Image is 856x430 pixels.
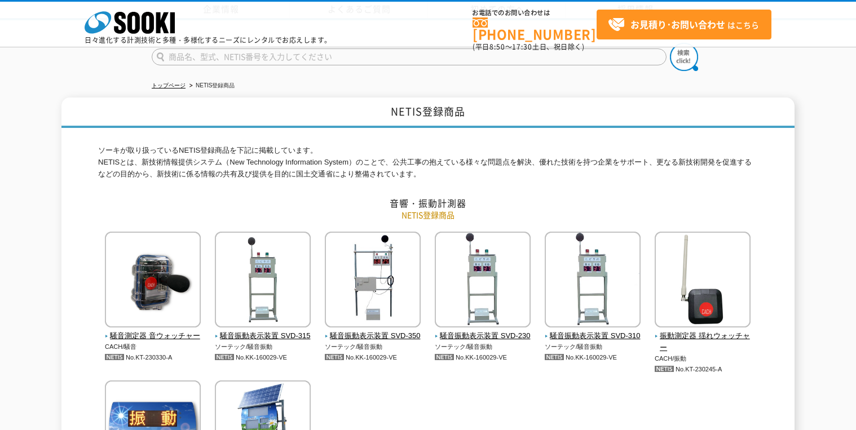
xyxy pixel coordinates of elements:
p: No.KK-160029-VE [325,352,421,363]
p: CACH/騒音 [105,342,201,352]
p: ソーテック/騒音振動 [435,342,531,352]
a: 騒音振動表示装置 SVD-350 [325,320,421,343]
img: 振動測定器 揺れウォッチャー [655,232,751,330]
span: 騒音振動表示装置 SVD-310 [545,330,641,342]
img: 騒音振動表示装置 SVD-230 [435,232,531,330]
span: 振動測定器 揺れウォッチャー [655,330,751,354]
a: 騒音測定器 音ウォッチャー [105,320,201,343]
span: (平日 ～ 土日、祝日除く) [473,42,584,52]
p: NETIS登録商品 [98,209,758,221]
span: 騒音振動表示装置 SVD-350 [325,330,421,342]
a: トップページ [152,82,186,88]
a: 騒音振動表示装置 SVD-310 [545,320,641,343]
p: No.KK-160029-VE [435,352,531,363]
h2: 音響・振動計測器 [98,197,758,209]
img: 騒音振動表示装置 SVD-310 [545,232,641,330]
img: 騒音測定器 音ウォッチャー [105,232,201,330]
p: No.KK-160029-VE [545,352,641,363]
h1: NETIS登録商品 [61,97,795,128]
span: はこちら [608,16,759,33]
a: [PHONE_NUMBER] [473,17,597,41]
p: No.KT-230245-A [655,363,751,375]
p: No.KT-230330-A [105,352,201,363]
p: ソーキが取り扱っているNETIS登録商品を下記に掲載しています。 NETISとは、新技術情報提供システム（New Technology Information System）のことで、公共工事の... [98,145,758,180]
span: お電話でのお問い合わせは [473,10,597,16]
span: 騒音測定器 音ウォッチャー [105,330,201,342]
strong: お見積り･お問い合わせ [630,17,725,31]
a: 騒音振動表示装置 SVD-230 [435,320,531,343]
p: 日々進化する計測技術と多種・多様化するニーズにレンタルでお応えします。 [85,37,332,43]
span: 17:30 [512,42,532,52]
a: 騒音振動表示装置 SVD-315 [215,320,311,343]
a: 振動測定器 揺れウォッチャー [655,320,751,354]
p: CACH/振動 [655,354,751,363]
li: NETIS登録商品 [187,80,235,92]
p: No.KK-160029-VE [215,352,311,363]
a: お見積り･お問い合わせはこちら [597,10,771,39]
span: 騒音振動表示装置 SVD-230 [435,330,531,342]
span: 騒音振動表示装置 SVD-315 [215,330,311,342]
p: ソーテック/騒音振動 [545,342,641,352]
p: ソーテック/騒音振動 [215,342,311,352]
input: 商品名、型式、NETIS番号を入力してください [152,48,667,65]
img: btn_search.png [670,43,698,71]
img: 騒音振動表示装置 SVD-350 [325,232,421,330]
p: ソーテック/騒音振動 [325,342,421,352]
img: 騒音振動表示装置 SVD-315 [215,232,311,330]
span: 8:50 [489,42,505,52]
